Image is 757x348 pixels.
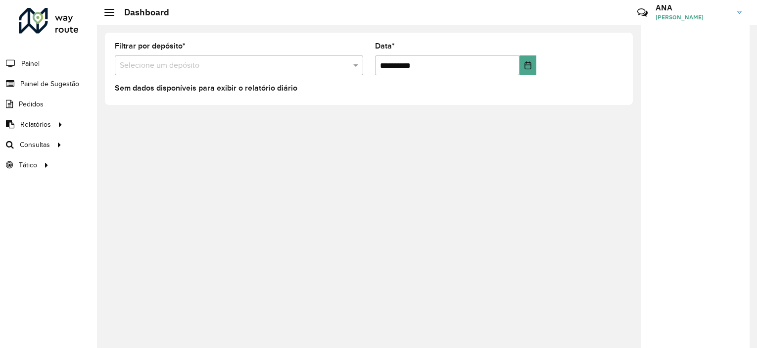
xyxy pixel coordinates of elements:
h3: ANA [656,3,730,12]
a: Contato Rápido [632,2,653,23]
span: Painel [21,58,40,69]
label: Filtrar por depósito [115,40,186,52]
span: Consultas [20,140,50,150]
h2: Dashboard [114,7,169,18]
span: Painel de Sugestão [20,79,79,89]
span: Pedidos [19,99,44,109]
span: Relatórios [20,119,51,130]
button: Choose Date [520,55,536,75]
span: Tático [19,160,37,170]
span: [PERSON_NAME] [656,13,730,22]
label: Data [375,40,395,52]
label: Sem dados disponíveis para exibir o relatório diário [115,82,297,94]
